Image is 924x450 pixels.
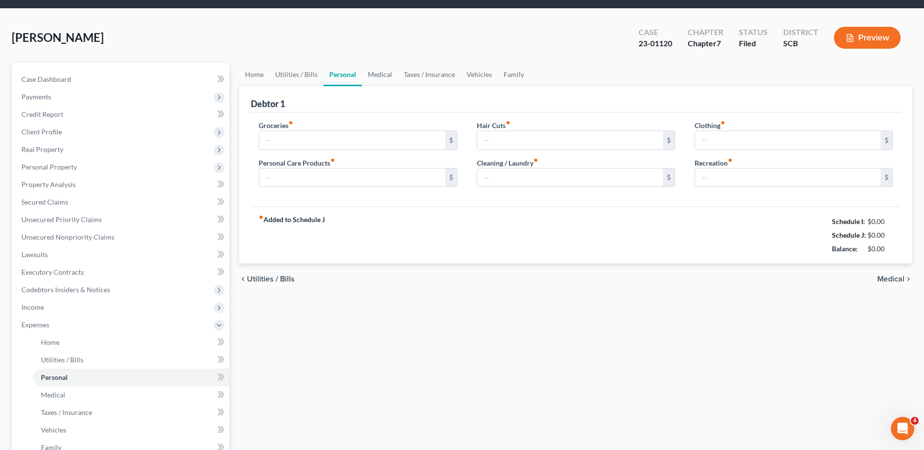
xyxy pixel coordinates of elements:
a: Credit Report [14,106,229,123]
button: chevron_left Utilities / Bills [239,275,295,283]
a: Lawsuits [14,246,229,263]
input: -- [695,169,881,187]
i: chevron_right [905,275,912,283]
span: Expenses [21,320,49,329]
i: fiber_manual_record [330,158,335,163]
span: Property Analysis [21,180,75,188]
span: Real Property [21,145,63,153]
a: Taxes / Insurance [33,404,229,421]
span: Case Dashboard [21,75,71,83]
div: Status [739,27,768,38]
span: Unsecured Priority Claims [21,215,102,224]
i: fiber_manual_record [533,158,538,163]
a: Home [33,334,229,351]
span: Codebtors Insiders & Notices [21,285,110,294]
div: $ [881,169,892,187]
span: 4 [911,417,919,425]
span: [PERSON_NAME] [12,30,104,44]
label: Clothing [695,120,725,131]
a: Vehicles [461,63,498,86]
span: Client Profile [21,128,62,136]
label: Hair Cuts [477,120,510,131]
input: -- [259,169,445,187]
span: Taxes / Insurance [41,408,92,416]
i: fiber_manual_record [728,158,733,163]
span: Utilities / Bills [247,275,295,283]
a: Home [239,63,269,86]
div: $0.00 [867,217,893,226]
i: chevron_left [239,275,247,283]
span: Vehicles [41,426,66,434]
span: Utilities / Bills [41,356,83,364]
a: Executory Contracts [14,263,229,281]
i: fiber_manual_record [506,120,510,125]
div: Chapter [688,38,723,49]
div: $0.00 [867,230,893,240]
a: Property Analysis [14,176,229,193]
input: -- [477,131,663,150]
span: Lawsuits [21,250,48,259]
a: Medical [33,386,229,404]
a: Unsecured Priority Claims [14,211,229,228]
div: District [783,27,818,38]
i: fiber_manual_record [720,120,725,125]
span: Unsecured Nonpriority Claims [21,233,114,241]
strong: Schedule I: [832,217,865,225]
i: fiber_manual_record [259,215,264,220]
span: Payments [21,93,51,101]
label: Groceries [259,120,293,131]
a: Vehicles [33,421,229,439]
span: Personal [41,373,68,381]
span: Personal Property [21,163,77,171]
button: Medical chevron_right [877,275,912,283]
div: $ [663,169,675,187]
div: $0.00 [867,244,893,254]
input: -- [259,131,445,150]
strong: Schedule J: [832,231,866,239]
div: $ [445,131,457,150]
strong: Balance: [832,244,858,253]
a: Utilities / Bills [33,351,229,369]
div: 23-01120 [639,38,672,49]
a: Family [498,63,530,86]
span: Executory Contracts [21,268,84,276]
strong: Added to Schedule J [259,215,325,256]
i: fiber_manual_record [288,120,293,125]
a: Medical [362,63,398,86]
span: Secured Claims [21,198,68,206]
div: Case [639,27,672,38]
span: 7 [717,38,721,48]
span: Medical [41,391,65,399]
a: Unsecured Nonpriority Claims [14,228,229,246]
iframe: Intercom live chat [891,417,914,440]
a: Personal [33,369,229,386]
span: Income [21,303,44,311]
div: $ [663,131,675,150]
label: Cleaning / Laundry [477,158,538,168]
div: $ [445,169,457,187]
a: Utilities / Bills [269,63,323,86]
a: Secured Claims [14,193,229,211]
span: Credit Report [21,110,63,118]
div: Debtor 1 [251,98,285,110]
div: Chapter [688,27,723,38]
label: Recreation [695,158,733,168]
input: -- [695,131,881,150]
input: -- [477,169,663,187]
a: Personal [323,63,362,86]
div: SCB [783,38,818,49]
div: Filed [739,38,768,49]
button: Preview [834,27,901,49]
label: Personal Care Products [259,158,335,168]
span: Home [41,338,59,346]
div: $ [881,131,892,150]
a: Case Dashboard [14,71,229,88]
span: Medical [877,275,905,283]
a: Taxes / Insurance [398,63,461,86]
